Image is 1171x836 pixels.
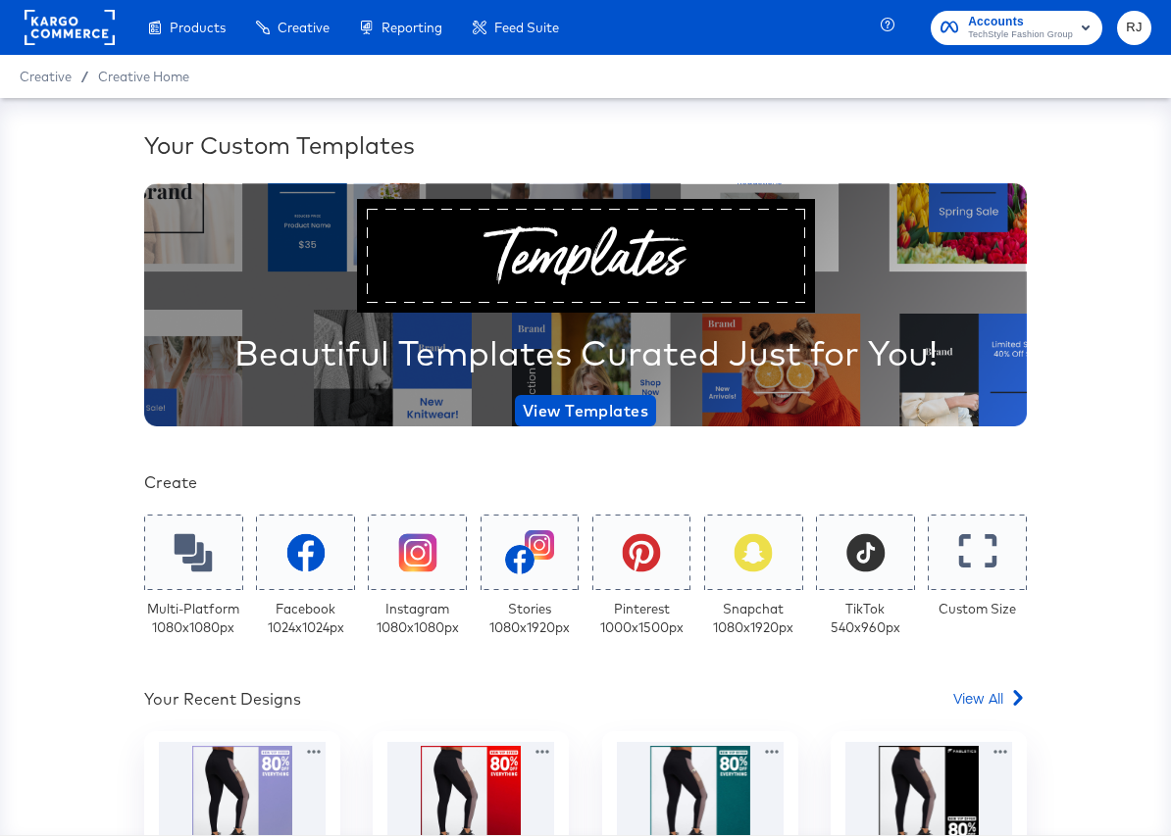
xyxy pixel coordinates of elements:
span: Creative [278,20,330,35]
div: Instagram 1080 x 1080 px [377,600,459,636]
div: Create [144,471,1027,494]
div: TikTok 540 x 960 px [831,600,900,636]
div: Multi-Platform 1080 x 1080 px [147,600,239,636]
button: RJ [1117,11,1151,45]
div: Facebook 1024 x 1024 px [268,600,344,636]
span: RJ [1125,17,1144,39]
span: View Templates [523,397,648,424]
span: / [72,69,98,84]
button: View Templates [515,395,656,426]
span: Products [170,20,226,35]
span: View All [953,688,1003,708]
button: AccountsTechStyle Fashion Group [931,11,1102,45]
span: Creative [20,69,72,84]
span: Feed Suite [494,20,559,35]
div: Your Recent Designs [144,688,301,711]
span: Accounts [968,12,1073,32]
div: Your Custom Templates [144,128,1027,162]
div: Custom Size [939,600,1016,618]
span: Reporting [382,20,442,35]
div: Beautiful Templates Curated Just for You! [234,328,938,377]
div: Snapchat 1080 x 1920 px [713,600,793,636]
a: View All [953,688,1027,716]
span: TechStyle Fashion Group [968,27,1073,43]
div: Stories 1080 x 1920 px [489,600,570,636]
div: Pinterest 1000 x 1500 px [600,600,684,636]
a: Creative Home [98,69,189,84]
